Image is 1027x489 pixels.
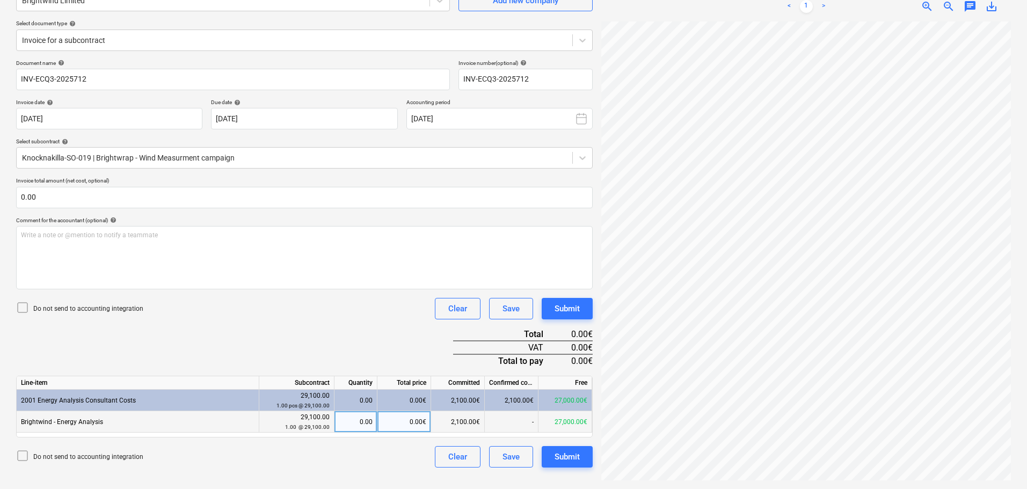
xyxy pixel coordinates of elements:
div: 0.00 [339,390,373,411]
div: Select subcontract [16,138,593,145]
div: Total to pay [453,354,560,367]
div: 27,000.00€ [538,390,592,411]
span: help [60,138,68,145]
div: Total price [377,376,431,390]
button: Save [489,446,533,468]
div: Clear [448,302,467,316]
div: 2,100.00€ [431,390,485,411]
iframe: Chat Widget [973,437,1027,489]
div: Invoice date [16,99,202,106]
div: 0.00€ [560,341,593,354]
span: 2001 Energy Analysis Consultant Costs [21,397,136,404]
div: Confirmed costs [485,376,538,390]
button: Save [489,298,533,319]
div: Clear [448,450,467,464]
small: 1.00 pcs @ 29,100.00 [276,403,330,408]
div: 0.00€ [377,411,431,433]
button: Submit [542,298,593,319]
div: 2,100.00€ [431,411,485,433]
div: 0.00 [339,411,373,433]
div: 27,000.00€ [538,411,592,433]
span: help [108,217,116,223]
div: Save [502,302,520,316]
div: Comment for the accountant (optional) [16,217,593,224]
div: 0.00€ [377,390,431,411]
div: Due date [211,99,397,106]
p: Accounting period [406,99,593,108]
p: Do not send to accounting integration [33,452,143,462]
div: Free [538,376,592,390]
button: Submit [542,446,593,468]
div: Committed [431,376,485,390]
div: Subcontract [259,376,334,390]
div: VAT [453,341,560,354]
span: help [56,60,64,66]
div: Save [502,450,520,464]
span: help [67,20,76,27]
div: 29,100.00 [264,391,330,411]
input: Invoice number [458,69,593,90]
input: Document name [16,69,450,90]
div: - [485,411,538,433]
button: [DATE] [406,108,593,129]
div: 29,100.00 [264,412,330,432]
div: 2,100.00€ [485,390,538,411]
div: Invoice number (optional) [458,60,593,67]
div: Document name [16,60,450,67]
button: Clear [435,446,480,468]
button: Clear [435,298,480,319]
span: help [232,99,241,106]
span: help [45,99,53,106]
div: 0.00€ [560,328,593,341]
p: Invoice total amount (net cost, optional) [16,177,593,186]
div: Submit [555,302,580,316]
span: help [518,60,527,66]
div: Submit [555,450,580,464]
small: 1.00 @ 29,100.00 [285,424,330,430]
div: Quantity [334,376,377,390]
div: 0.00€ [560,354,593,367]
div: Select document type [16,20,593,27]
div: Line-item [17,376,259,390]
input: Invoice total amount (net cost, optional) [16,187,593,208]
span: Brightwind - Energy Analysis [21,418,103,426]
p: Do not send to accounting integration [33,304,143,313]
input: Due date not specified [211,108,397,129]
input: Invoice date not specified [16,108,202,129]
div: Total [453,328,560,341]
